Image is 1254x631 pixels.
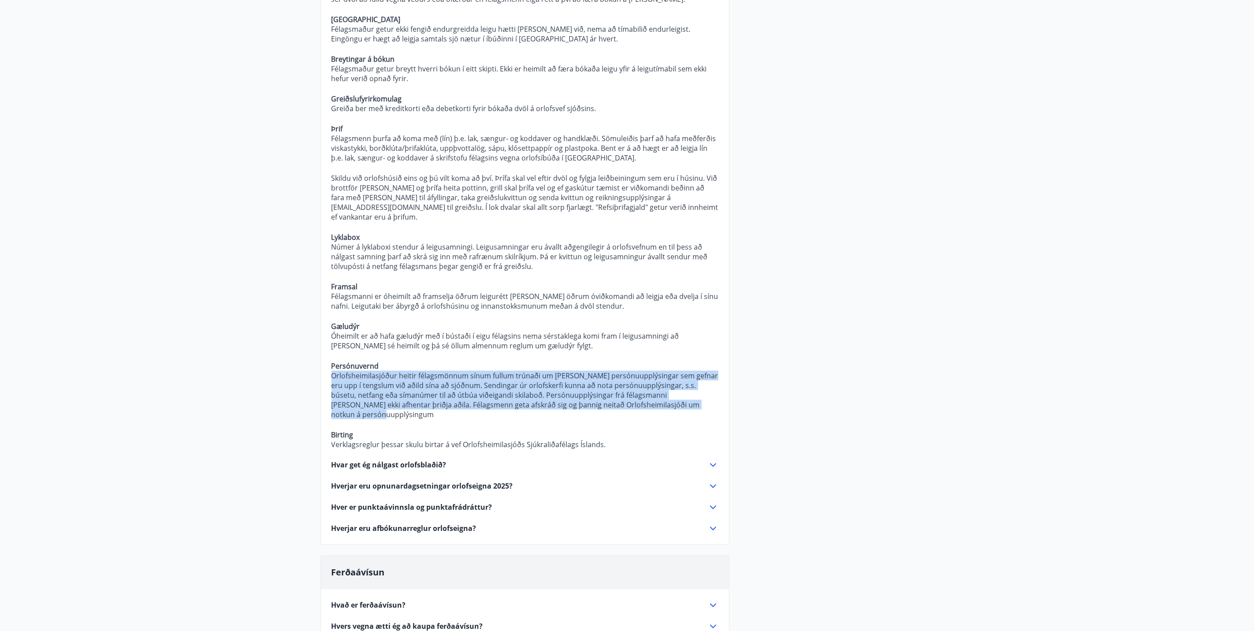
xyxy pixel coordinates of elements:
[331,104,718,113] p: Greiða ber með kreditkorti eða debetkorti fyrir bókaða dvöl á orlofsvef sjóðsins.
[331,503,492,512] span: Hver er punktaávinnsla og punktafrádráttur?
[331,523,718,534] div: Hverjar eru afbókunarreglur orlofseigna?
[331,331,718,351] p: Óheimilt er að hafa gæludýr með í bústaði í eigu félagsins nema sérstaklega komi fram í leigusamn...
[331,54,395,64] strong: Breytingar á bókun
[331,502,718,513] div: Hver er punktaávinnsla og punktafrádráttur?
[331,124,343,134] strong: Þrif
[331,361,379,371] strong: Persónuvernd
[331,524,476,534] span: Hverjar eru afbókunarreglur orlofseigna?
[331,242,718,271] p: Númer á lyklaboxi stendur á leigusamningi. Leigusamningar eru ávallt aðgengilegir á orlofsvefnum ...
[331,460,447,470] span: Hvar get ég nálgast orlofsblaðið?
[331,291,718,311] p: Félagsmanni er óheimilt að framselja öðrum leigurétt [PERSON_NAME] öðrum óviðkomandi að leigja eð...
[331,24,718,44] p: Félagsmaður getur ekki fengið endurgreidda leigu hætti [PERSON_NAME] við, nema að tímabilið endur...
[331,64,718,83] p: Félagsmaður getur breytt hverri bókun í eitt skipti. Ekki er heimilt að færa bókaða leigu yfir á ...
[331,601,406,610] span: Hvað er ferðaávísun?
[331,600,718,611] div: Hvað er ferðaávísun?
[331,460,718,470] div: Hvar get ég nálgast orlofsblaðið?
[331,371,718,419] p: Orlofsheimilasjóður heitir félagsmönnum sínum fullum trúnaði um [PERSON_NAME] persónuupplýsingar ...
[331,321,360,331] strong: Gæludýr
[331,482,513,491] span: Hverjar eru opnunardagsetningar orlofseigna 2025?
[331,282,358,291] strong: Framsal
[331,94,402,104] strong: Greiðslufyrirkomulag
[331,134,718,163] p: Félagsmenn þurfa að koma með (lín) þ.e. lak, sængur- og koddaver og handklæði. Sömuleiðis þarf að...
[331,15,401,24] strong: [GEOGRAPHIC_DATA]
[331,481,718,492] div: Hverjar eru opnunardagsetningar orlofseigna 2025?
[331,440,718,449] p: Verklagsreglur þessar skulu birtar á vef Orlofsheimilasjóðs Sjúkraliðafélags Íslands.
[331,430,354,440] strong: Birting
[331,173,718,222] p: Skildu við orlofshúsið eins og þú vilt koma að því. Þrífa skal vel eftir dvöl og fylgja leiðbeini...
[331,232,360,242] strong: Lyklabox
[331,567,385,579] span: Ferðaávísun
